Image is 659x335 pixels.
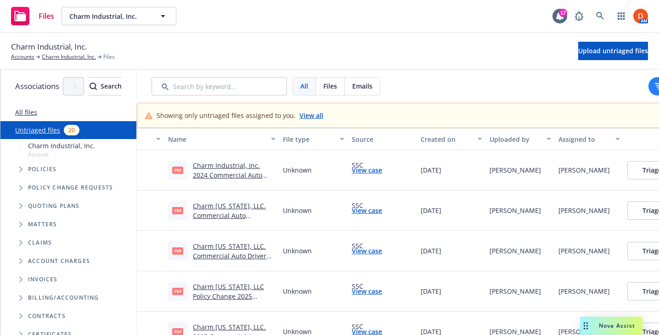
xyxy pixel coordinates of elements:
div: Source [352,134,413,144]
span: [DATE] [421,286,441,296]
div: [PERSON_NAME] [558,165,610,175]
div: [PERSON_NAME] [490,165,541,175]
div: Name [168,134,265,144]
span: Files [103,53,115,61]
div: Assigned to [558,134,610,144]
a: View case [352,165,382,175]
a: Files [7,3,58,29]
div: Created on [421,134,472,144]
span: [DATE] [421,165,441,175]
div: Uploaded by [490,134,541,144]
span: Charm Industrial, Inc. [69,11,149,21]
button: Charm Industrial, Inc. [62,7,176,25]
span: pdf [172,247,183,254]
span: Associations [15,80,59,92]
a: All files [15,108,37,117]
div: [PERSON_NAME] [558,286,610,296]
a: Charm [US_STATE], LLC. Commercial Auto Driver Final Bill.pdf [193,242,266,270]
span: pdf [172,207,183,214]
a: Charm [US_STATE], LLC. Commercial Auto Insurance Bill.pdf [193,201,266,229]
span: Claims [28,240,52,246]
a: Search [591,7,609,25]
button: Created on [417,128,486,150]
button: Upload untriaged files [578,42,648,60]
a: Charm Industrial, Inc. 2024 Commercial Auto Policy Change .pdf [193,161,262,189]
a: Report a Bug [570,7,588,25]
span: Charm Industrial, Inc. [11,41,87,53]
button: Nova Assist [580,317,642,335]
span: Files [39,12,54,20]
input: Search by keyword... [152,77,287,95]
span: Files [323,81,337,91]
div: Search [90,78,122,95]
a: View case [352,246,382,256]
div: File type [283,134,334,144]
span: Policy change requests [28,185,113,190]
span: Upload untriaged files [578,46,648,55]
div: [PERSON_NAME] [558,246,610,256]
span: Invoices [28,277,58,282]
button: Assigned to [555,128,624,150]
span: Charm Industrial, Inc. [28,141,95,151]
div: Tree Example [0,139,136,289]
span: All [300,81,308,91]
div: 17 [559,9,567,17]
div: Drag to move [580,317,591,335]
span: Contracts [28,313,66,319]
img: photo [633,9,648,23]
a: View case [352,206,382,215]
button: Source [348,128,417,150]
button: SearchSearch [90,77,122,95]
span: pdf [172,288,183,295]
a: Charm Industrial, Inc. [42,53,96,61]
span: Emails [352,81,372,91]
div: [PERSON_NAME] [490,206,541,215]
span: Nova Assist [599,322,635,329]
span: Matters [28,222,57,227]
div: [PERSON_NAME] [558,206,610,215]
span: Quoting plans [28,203,80,209]
a: View all [299,111,323,120]
span: [DATE] [421,246,441,256]
span: Policies [28,167,57,172]
button: Name [164,128,279,150]
div: [PERSON_NAME] [490,286,541,296]
span: pdf [172,167,183,173]
button: File type [279,128,348,150]
span: Account [28,151,95,158]
div: [PERSON_NAME] [490,246,541,256]
a: Charm [US_STATE], LLC Policy Change 2025 Commercial Auto.pdf [193,282,264,310]
span: Account charges [28,258,90,264]
div: 20 [64,125,79,135]
div: Showing only untriaged files assigned to you. [157,111,323,120]
a: View case [352,286,382,296]
span: Billing/Accounting [28,295,99,301]
button: Uploaded by [486,128,555,150]
svg: Search [90,83,97,90]
a: Untriaged files [15,125,60,135]
span: pdf [172,328,183,335]
a: Accounts [11,53,34,61]
a: Switch app [612,7,631,25]
span: [DATE] [421,206,441,215]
